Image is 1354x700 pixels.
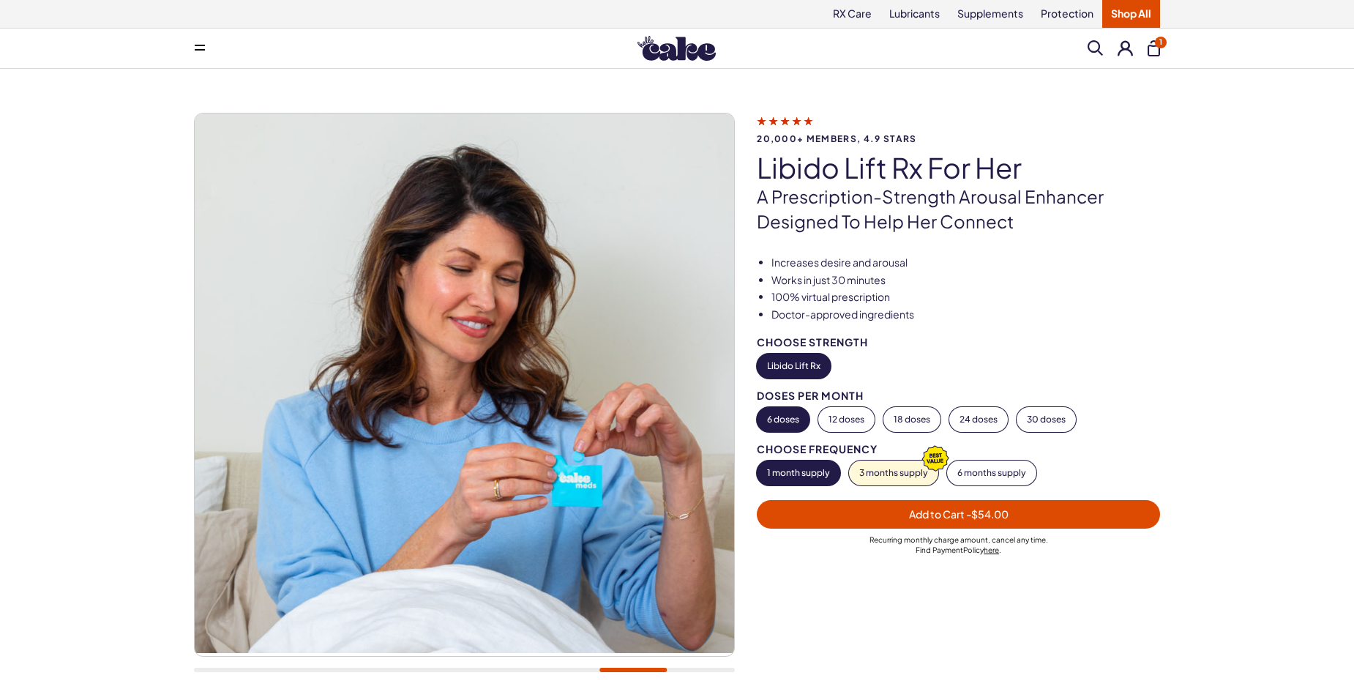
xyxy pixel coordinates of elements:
div: Recurring monthly charge amount , cancel any time. Policy . [757,535,1160,555]
button: Add to Cart -$54.00 [757,500,1160,529]
button: 24 doses [949,407,1008,432]
li: Increases desire and arousal [771,256,1160,270]
button: 6 doses [757,407,809,432]
span: - $54.00 [966,507,1009,521]
button: 1 month supply [757,461,840,485]
p: A prescription-strength arousal enhancer designed to help her connect [757,185,1160,234]
div: Choose Frequency [757,444,1160,455]
button: 6 months supply [947,461,1036,485]
span: Find Payment [916,546,963,554]
img: Hello Cake [637,36,716,61]
button: Libido Lift Rx [757,354,831,379]
li: Doctor-approved ingredients [771,308,1160,322]
div: Choose Strength [757,337,1160,348]
h1: Libido Lift Rx For Her [757,152,1160,183]
a: here [984,546,999,554]
div: Doses per Month [757,390,1160,401]
button: 12 doses [818,407,875,432]
span: Add to Cart [909,507,1009,521]
button: 1 [1148,40,1160,56]
img: Libido Lift Rx For Her [195,113,734,653]
span: 1 [1155,37,1167,48]
button: 3 months supply [849,461,938,485]
button: 30 doses [1017,407,1076,432]
button: 18 doses [883,407,940,432]
a: 20,000+ members, 4.9 stars [757,114,1160,144]
span: 20,000+ members, 4.9 stars [757,134,1160,144]
li: Works in just 30 minutes [771,273,1160,288]
li: 100% virtual prescription [771,290,1160,305]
